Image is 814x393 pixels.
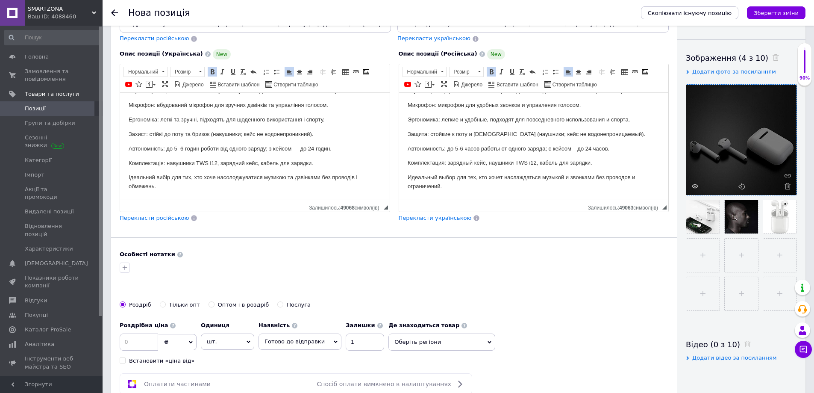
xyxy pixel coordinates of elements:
span: 49063 [619,205,633,211]
span: Перекласти українською [399,215,472,221]
span: Покупці [25,311,48,319]
b: Залишки [346,322,375,328]
div: Повернутися назад [111,9,118,16]
div: Послуга [287,301,311,309]
span: Акції та промокоди [25,186,79,201]
b: Наявність [259,322,290,328]
span: Відгуки [25,297,47,304]
a: По правому краю [305,67,314,77]
span: Перекласти російською [120,215,189,221]
a: Збільшити відступ [328,67,338,77]
a: Підкреслений (Ctrl+U) [507,67,517,77]
span: Розмір [450,67,475,77]
a: Вставити повідомлення [144,80,157,89]
div: Роздріб [129,301,151,309]
a: Вставити/видалити маркований список [551,67,560,77]
span: Перекласти російською [120,35,189,41]
span: Створити таблицю [551,81,597,89]
a: Збільшити відступ [607,67,617,77]
div: Зображення (4 з 10) [686,53,797,63]
a: Жирний (Ctrl+B) [487,67,496,77]
span: Додати фото за посиланням [692,68,776,75]
span: Оберіть регіони [388,334,495,351]
a: По лівому краю [285,67,294,77]
a: Створити таблицю [264,80,319,89]
b: Особисті нотатки [120,251,175,257]
span: ₴ [164,339,168,345]
b: Роздрібна ціна [120,322,168,328]
div: Кiлькiсть символiв [309,203,383,211]
a: Вставити повідомлення [423,80,436,89]
span: Відновлення позицій [25,222,79,238]
span: Сезонні знижки [25,134,79,149]
a: Жирний (Ctrl+B) [208,67,217,77]
span: Головна [25,53,49,61]
a: Зображення [361,67,371,77]
a: Вставити/Редагувати посилання (Ctrl+L) [351,67,361,77]
span: Потягніть для зміни розмірів [662,205,667,210]
a: Вставити іконку [134,80,144,89]
a: Вставити шаблон [487,80,540,89]
span: Показники роботи компанії [25,274,79,290]
div: Ваш ID: 4088460 [28,13,103,21]
a: Створити таблицю [543,80,598,89]
span: Видалені позиції [25,208,74,216]
button: Зберегти зміни [747,6,805,19]
a: Розмір [449,67,484,77]
b: Де знаходиться товар [388,322,459,328]
a: Вставити/видалити маркований список [272,67,281,77]
div: Встановити «ціна від» [129,357,195,365]
a: Видалити форматування [517,67,527,77]
div: Тільки опт [169,301,200,309]
span: Потягніть для зміни розмірів [384,205,388,210]
a: Максимізувати [439,80,449,89]
span: шт. [201,334,254,350]
a: Зменшити відступ [318,67,327,77]
span: Інструменти веб-майстра та SEO [25,355,79,370]
a: Зображення [641,67,650,77]
i: Зберегти зміни [754,10,799,16]
span: Аналітика [25,340,54,348]
a: По центру [295,67,304,77]
span: Каталог ProSale [25,326,71,334]
span: Скопіювати існуючу позицію [648,10,732,16]
span: New [487,49,505,59]
a: Нормальний [123,67,168,77]
a: Курсив (Ctrl+I) [218,67,227,77]
a: Вставити шаблон [209,80,261,89]
span: Перекласти українською [397,35,470,41]
a: Джерело [173,80,205,89]
h1: Нова позиція [128,8,190,18]
a: Вставити/видалити нумерований список [262,67,271,77]
span: Нормальний [403,67,438,77]
span: New [213,49,231,59]
span: Характеристики [25,245,73,253]
a: По центру [574,67,583,77]
a: Таблиця [341,67,350,77]
span: Позиції [25,105,46,112]
span: Додати відео за посиланням [692,355,777,361]
div: Оптом і в роздріб [218,301,269,309]
span: Джерело [181,81,204,89]
span: Створити таблицю [272,81,318,89]
span: Вставити шаблон [495,81,538,89]
div: 90% [798,75,811,81]
span: Імпорт [25,171,44,179]
a: Повернути (Ctrl+Z) [528,67,537,77]
button: Чат з покупцем [795,341,812,358]
b: Одиниця [201,322,229,328]
a: Джерело [452,80,484,89]
input: Пошук [4,30,101,45]
span: [DEMOGRAPHIC_DATA] [25,260,88,267]
a: Вставити/Редагувати посилання (Ctrl+L) [630,67,640,77]
a: Видалити форматування [238,67,248,77]
div: Кiлькiсть символiв [588,203,662,211]
a: По лівому краю [564,67,573,77]
a: Додати відео з YouTube [403,80,412,89]
span: Замовлення та повідомлення [25,68,79,83]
